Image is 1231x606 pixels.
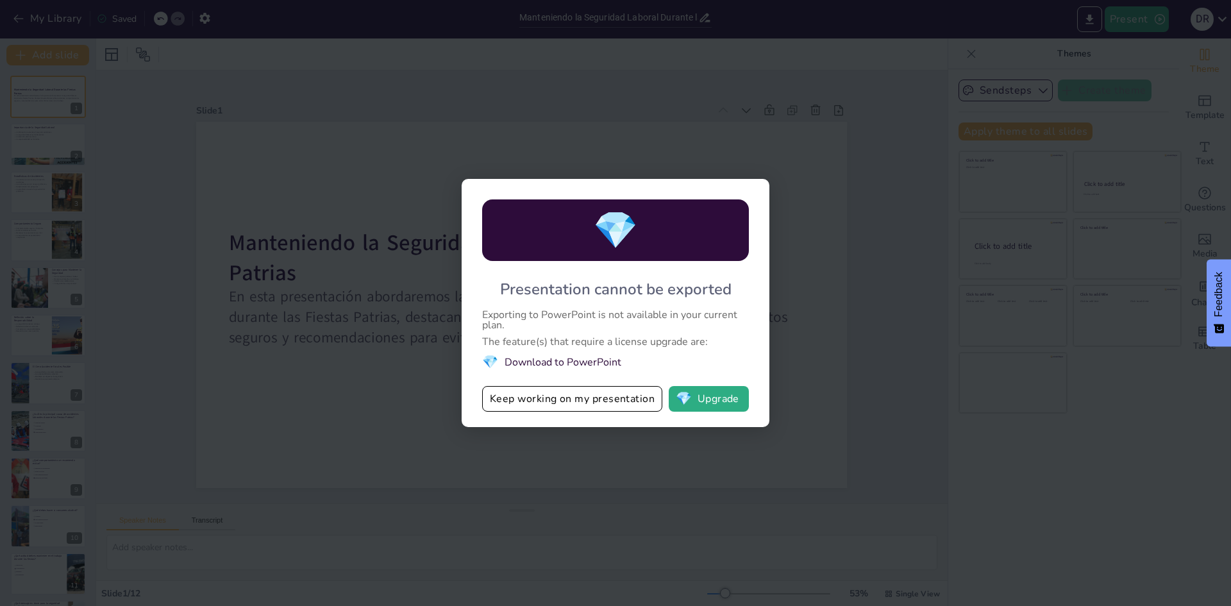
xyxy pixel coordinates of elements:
[500,279,732,299] div: Presentation cannot be exported
[482,353,498,371] span: diamond
[676,392,692,405] span: diamond
[1207,259,1231,346] button: Feedback - Show survey
[669,386,749,412] button: diamondUpgrade
[482,337,749,347] div: The feature(s) that require a license upgrade are:
[482,310,749,330] div: Exporting to PowerPoint is not available in your current plan.
[1213,272,1225,317] span: Feedback
[593,206,638,255] span: diamond
[482,353,749,371] li: Download to PowerPoint
[482,386,662,412] button: Keep working on my presentation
